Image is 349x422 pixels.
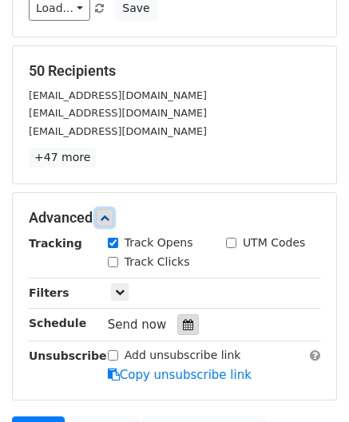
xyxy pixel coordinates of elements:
label: Track Opens [125,235,193,251]
span: Send now [108,317,167,332]
h5: Advanced [29,209,320,227]
h5: 50 Recipients [29,62,320,80]
a: Copy unsubscribe link [108,368,252,382]
strong: Tracking [29,237,82,250]
strong: Filters [29,286,69,299]
small: [EMAIL_ADDRESS][DOMAIN_NAME] [29,107,207,119]
small: [EMAIL_ADDRESS][DOMAIN_NAME] [29,125,207,137]
strong: Schedule [29,317,86,329]
label: Add unsubscribe link [125,347,241,364]
label: Track Clicks [125,254,190,270]
small: [EMAIL_ADDRESS][DOMAIN_NAME] [29,89,207,101]
strong: Unsubscribe [29,349,107,362]
label: UTM Codes [243,235,305,251]
a: +47 more [29,148,96,168]
iframe: Chat Widget [269,345,349,422]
